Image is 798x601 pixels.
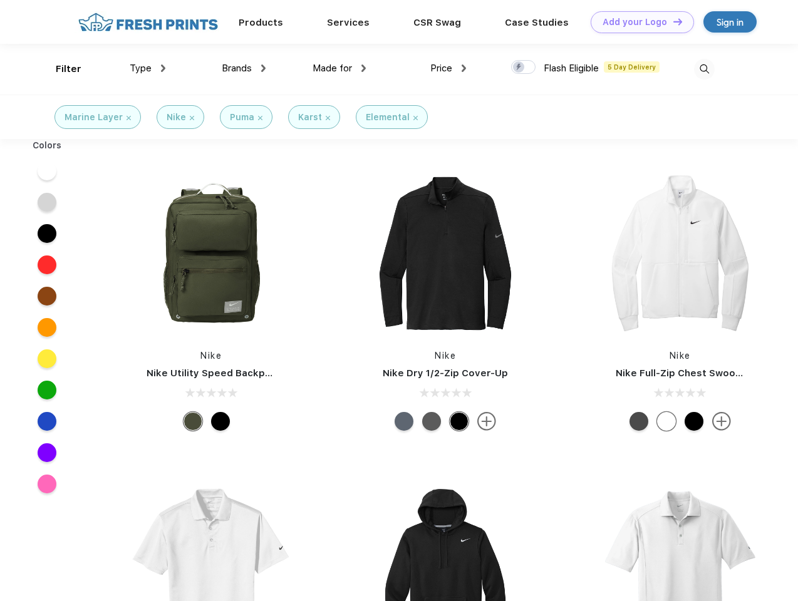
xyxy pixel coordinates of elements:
img: filter_cancel.svg [190,116,194,120]
img: desktop_search.svg [694,59,715,80]
img: more.svg [712,412,731,431]
img: func=resize&h=266 [362,170,529,337]
img: filter_cancel.svg [413,116,418,120]
div: Black [211,412,230,431]
div: Sign in [717,15,744,29]
a: Products [239,17,283,28]
span: Flash Eligible [544,63,599,74]
a: Nike Utility Speed Backpack [147,367,282,379]
div: Colors [23,139,71,152]
img: dropdown.png [462,64,466,72]
div: Marine Layer [65,111,123,124]
a: Sign in [703,11,757,33]
a: Nike [670,351,691,361]
img: filter_cancel.svg [326,116,330,120]
div: Cargo Khaki [184,412,202,431]
img: dropdown.png [161,64,165,72]
img: DT [673,18,682,25]
div: Nike [167,111,186,124]
span: Made for [313,63,352,74]
div: White [657,412,676,431]
span: Brands [222,63,252,74]
a: CSR Swag [413,17,461,28]
div: Add your Logo [603,17,667,28]
div: Black Heather [422,412,441,431]
img: func=resize&h=266 [128,170,294,337]
a: Nike Dry 1/2-Zip Cover-Up [383,367,508,379]
img: filter_cancel.svg [258,116,262,120]
div: Anthracite [630,412,648,431]
div: Elemental [366,111,410,124]
img: filter_cancel.svg [127,116,131,120]
img: dropdown.png [361,64,366,72]
span: 5 Day Delivery [604,61,660,73]
span: Type [130,63,152,74]
a: Nike [435,351,456,361]
div: Karst [298,111,322,124]
div: Puma [230,111,254,124]
img: func=resize&h=266 [597,170,764,337]
span: Price [430,63,452,74]
div: Navy Heather [395,412,413,431]
div: Black [685,412,703,431]
img: more.svg [477,412,496,431]
img: dropdown.png [261,64,266,72]
img: fo%20logo%202.webp [75,11,222,33]
div: Filter [56,62,81,76]
a: Nike [200,351,222,361]
a: Nike Full-Zip Chest Swoosh Jacket [616,367,782,379]
a: Services [327,17,370,28]
div: Black [450,412,469,431]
